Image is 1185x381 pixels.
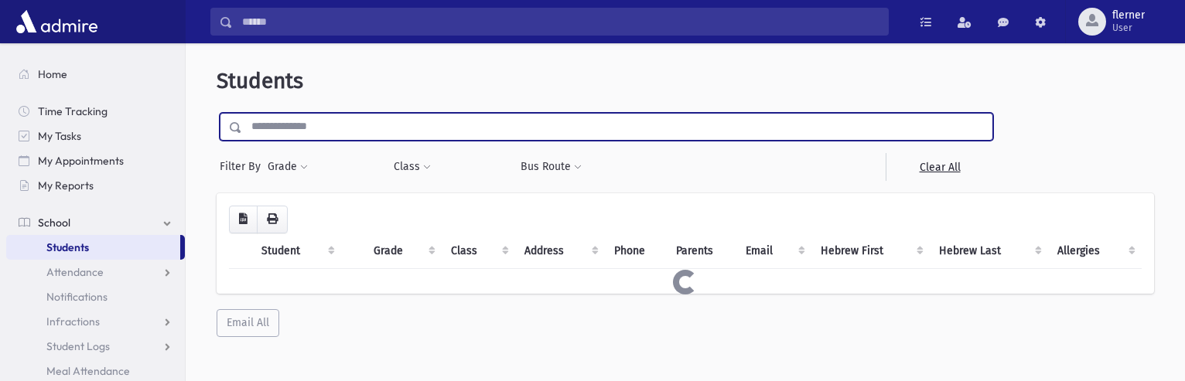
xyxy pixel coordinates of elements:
[38,154,124,168] span: My Appointments
[1048,233,1142,269] th: Allergies
[38,179,94,192] span: My Reports
[811,233,931,269] th: Hebrew First
[520,153,582,181] button: Bus Route
[46,315,100,328] span: Infractions
[38,104,108,118] span: Time Tracking
[6,62,185,87] a: Home
[6,309,185,334] a: Infractions
[12,6,101,37] img: AdmirePro
[46,240,89,254] span: Students
[667,233,736,269] th: Parents
[6,334,185,359] a: Student Logs
[886,153,993,181] a: Clear All
[46,265,104,279] span: Attendance
[217,68,303,94] span: Students
[217,309,279,337] button: Email All
[6,99,185,124] a: Time Tracking
[6,173,185,198] a: My Reports
[364,233,442,269] th: Grade
[605,233,667,269] th: Phone
[46,364,130,378] span: Meal Attendance
[515,233,605,269] th: Address
[1112,22,1145,34] span: User
[38,129,81,143] span: My Tasks
[46,290,108,304] span: Notifications
[229,206,258,233] button: CSV
[6,284,185,309] a: Notifications
[257,206,288,233] button: Print
[736,233,811,269] th: Email
[6,148,185,173] a: My Appointments
[393,153,432,181] button: Class
[6,260,185,284] a: Attendance
[267,153,309,181] button: Grade
[442,233,515,269] th: Class
[46,339,110,353] span: Student Logs
[6,124,185,148] a: My Tasks
[38,67,67,81] span: Home
[220,158,267,175] span: Filter By
[6,235,180,260] a: Students
[1112,9,1145,22] span: flerner
[233,8,888,36] input: Search
[38,216,70,230] span: School
[6,210,185,235] a: School
[252,233,341,269] th: Student
[930,233,1048,269] th: Hebrew Last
